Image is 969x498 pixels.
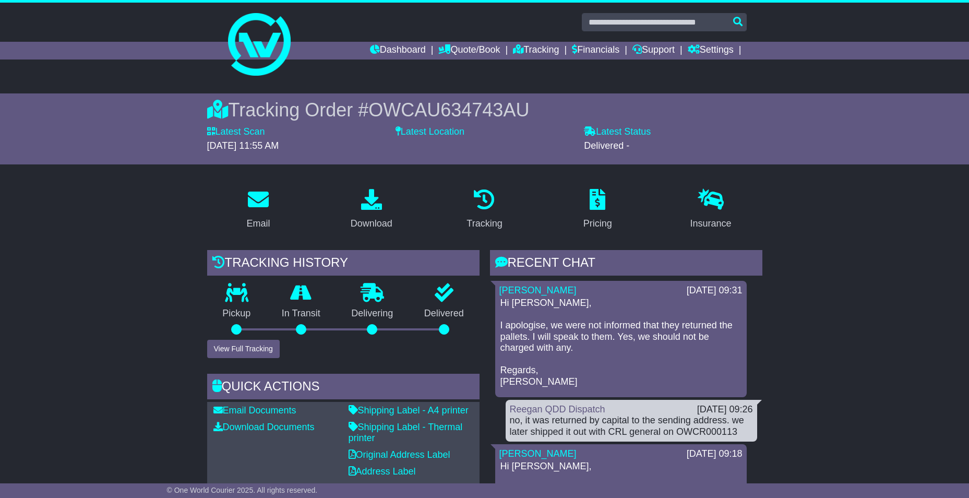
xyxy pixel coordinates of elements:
a: Shipping Label - Thermal printer [349,422,463,444]
p: Pickup [207,308,267,319]
a: Pricing [577,185,619,234]
a: Support [632,42,675,60]
a: Shipping Label - A4 printer [349,405,469,416]
p: Hi [PERSON_NAME], I apologise, we were not informed that they returned the pallets. I will speak ... [500,298,741,388]
div: Tracking [466,217,502,231]
div: Pricing [583,217,612,231]
a: Tracking [513,42,559,60]
div: RECENT CHAT [490,250,762,278]
a: Financials [572,42,619,60]
p: Delivered [409,308,480,319]
div: [DATE] 09:31 [687,285,743,297]
span: OWCAU634743AU [368,99,529,121]
p: In Transit [266,308,336,319]
a: [PERSON_NAME] [499,448,577,459]
a: Dashboard [370,42,426,60]
span: [DATE] 11:55 AM [207,140,279,151]
div: Quick Actions [207,374,480,402]
a: Tracking [460,185,509,234]
div: Tracking history [207,250,480,278]
a: Email [240,185,277,234]
span: © One World Courier 2025. All rights reserved. [167,486,318,494]
a: Settings [688,42,734,60]
a: Download [344,185,399,234]
div: no, it was returned by capital to the sending address. we later shipped it out with CRL general o... [510,415,753,437]
p: Delivering [336,308,409,319]
label: Latest Location [396,126,464,138]
span: Delivered - [584,140,629,151]
a: Quote/Book [438,42,500,60]
a: Download Documents [213,422,315,432]
button: View Full Tracking [207,340,280,358]
div: [DATE] 09:18 [687,448,743,460]
div: Tracking Order # [207,99,762,121]
a: Address Label [349,466,416,477]
a: Reegan QDD Dispatch [510,404,605,414]
div: [DATE] 09:26 [697,404,753,416]
label: Latest Scan [207,126,265,138]
label: Latest Status [584,126,651,138]
div: Email [246,217,270,231]
a: Insurance [684,185,738,234]
div: Download [351,217,392,231]
a: [PERSON_NAME] [499,285,577,295]
div: Insurance [690,217,732,231]
a: Original Address Label [349,449,450,460]
a: Email Documents [213,405,296,416]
